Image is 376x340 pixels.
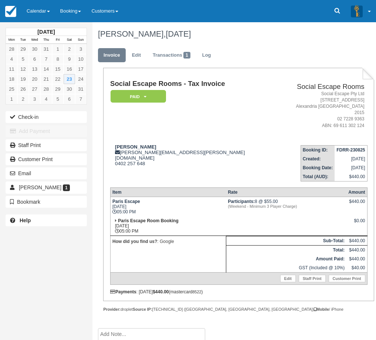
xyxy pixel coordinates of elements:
th: Sun [75,36,87,44]
button: Check-in [6,111,87,123]
a: 3 [75,44,87,54]
span: [PERSON_NAME] [19,184,61,190]
a: 20 [29,74,40,84]
a: Staff Print [299,275,326,282]
strong: Participants [228,199,255,204]
a: 14 [40,64,52,74]
a: 31 [75,84,87,94]
strong: [DATE] [37,29,55,35]
a: 22 [52,74,64,84]
button: Add Payment [6,125,87,137]
a: 5 [17,54,29,64]
img: A3 [351,5,363,17]
a: 30 [29,44,40,54]
a: 24 [75,74,87,84]
td: 8 @ $55.00 [226,197,346,216]
a: 28 [6,44,17,54]
th: Booking Date: [301,163,335,172]
a: Customer Print [329,275,365,282]
th: Item [110,187,226,197]
a: 3 [29,94,40,104]
th: Tue [17,36,29,44]
td: [DATE] 05:00 PM [110,216,226,236]
td: $440.00 [346,254,367,263]
th: Sub-Total: [226,236,346,245]
div: [PERSON_NAME][EMAIL_ADDRESS][PERSON_NAME][DOMAIN_NAME] 0402 257 648 [110,144,282,166]
th: Mon [6,36,17,44]
td: $440.00 [335,172,367,181]
td: $40.00 [346,263,367,273]
a: Log [197,48,217,63]
strong: Mobile [314,307,329,311]
a: 10 [75,54,87,64]
a: 7 [40,54,52,64]
h1: Social Escape Rooms - Tax Invoice [110,80,282,88]
th: Total: [226,245,346,254]
a: 28 [40,84,52,94]
div: $0.00 [348,218,365,229]
a: 15 [52,64,64,74]
button: Bookmark [6,196,87,208]
td: [DATE] 05:00 PM [110,197,226,216]
th: Booking ID: [301,145,335,154]
a: 16 [64,64,75,74]
th: Amount Paid: [226,254,346,263]
a: 29 [52,84,64,94]
a: 2 [17,94,29,104]
a: 6 [29,54,40,64]
a: Paid [110,90,163,103]
h2: Social Escape Rooms [285,83,365,91]
strong: Provider: [103,307,121,311]
a: Edit [280,275,296,282]
a: Customer Print [6,153,87,165]
img: checkfront-main-nav-mini-logo.png [5,6,16,17]
em: (Weekend - Minimum 3 Player Charge) [228,204,345,209]
a: 7 [75,94,87,104]
div: $440.00 [348,199,365,210]
button: Email [6,167,87,179]
td: [DATE] [335,163,367,172]
a: 23 [64,74,75,84]
a: 18 [6,74,17,84]
a: 27 [29,84,40,94]
a: 5 [52,94,64,104]
strong: $440.00 [153,289,169,294]
a: 9 [64,54,75,64]
td: $440.00 [346,245,367,254]
a: 25 [6,84,17,94]
a: Invoice [98,48,126,63]
a: 29 [17,44,29,54]
a: 1 [6,94,17,104]
th: Rate [226,187,346,197]
p: : Google [112,238,224,245]
em: Paid [111,90,166,103]
div: : [DATE] (mastercard ) [110,289,367,294]
th: Wed [29,36,40,44]
span: [DATE] [166,29,191,39]
h1: [PERSON_NAME], [98,30,369,39]
strong: [PERSON_NAME] [115,144,156,150]
a: Transactions1 [147,48,196,63]
a: Staff Print [6,139,87,151]
div: droplet [TECHNICAL_ID] ([GEOGRAPHIC_DATA], [GEOGRAPHIC_DATA], [GEOGRAPHIC_DATA]) / iPhone [103,307,374,312]
a: 13 [29,64,40,74]
a: 17 [75,64,87,74]
a: 8 [52,54,64,64]
b: Help [20,217,31,223]
a: 30 [64,84,75,94]
th: Created: [301,154,335,163]
a: 21 [40,74,52,84]
a: 31 [40,44,52,54]
strong: Payments [110,289,136,294]
a: 4 [6,54,17,64]
a: 26 [17,84,29,94]
th: Total (AUD): [301,172,335,181]
td: [DATE] [335,154,367,163]
strong: Paris Escape Room Booking [118,218,178,223]
td: GST (Included @ 10%) [226,263,346,273]
span: 1 [183,52,190,59]
a: 4 [40,94,52,104]
a: Help [6,214,87,226]
th: Fri [52,36,64,44]
strong: Paris Escape [112,199,140,204]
